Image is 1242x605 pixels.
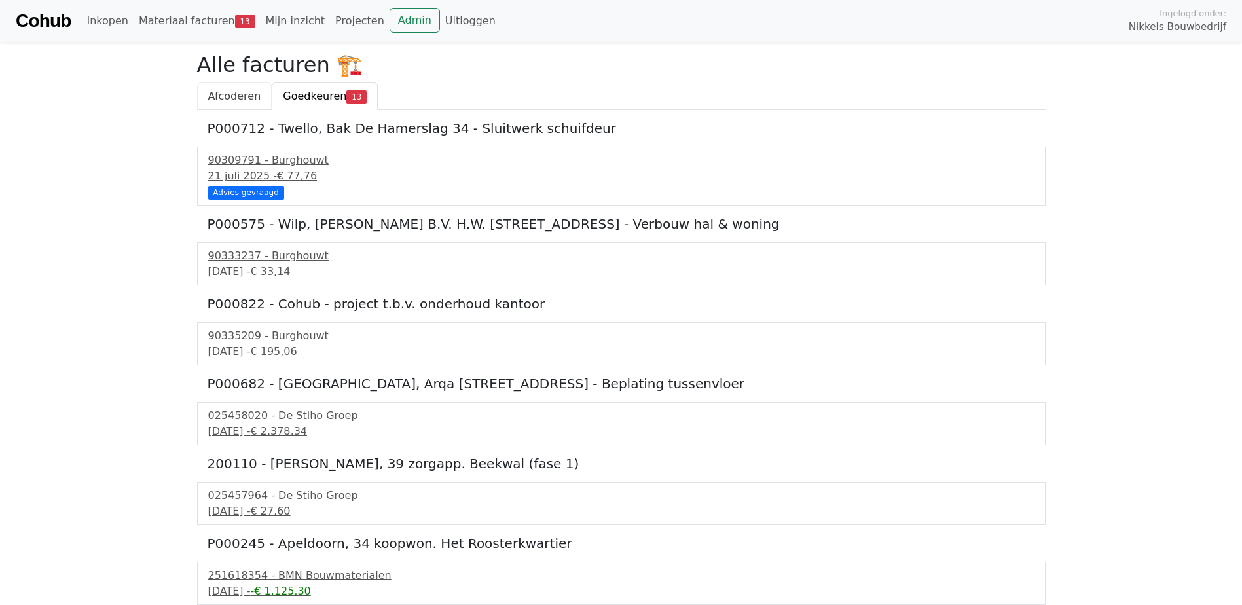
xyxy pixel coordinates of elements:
div: [DATE] - [208,264,1034,280]
h5: P000575 - Wilp, [PERSON_NAME] B.V. H.W. [STREET_ADDRESS] - Verbouw hal & woning [208,216,1035,232]
h2: Alle facturen 🏗️ [197,52,1046,77]
span: -€ 1.125,30 [250,585,310,597]
span: Ingelogd onder: [1160,7,1226,20]
a: Afcoderen [197,82,272,110]
a: 025457964 - De Stiho Groep[DATE] -€ 27,60 [208,488,1034,519]
a: 025458020 - De Stiho Groep[DATE] -€ 2.378,34 [208,408,1034,439]
h5: P000822 - Cohub - project t.b.v. onderhoud kantoor [208,296,1035,312]
span: € 27,60 [250,505,290,517]
div: [DATE] - [208,504,1034,519]
span: Afcoderen [208,90,261,102]
span: 13 [235,15,255,28]
h5: P000712 - Twello, Bak De Hamerslag 34 - Sluitwerk schuifdeur [208,120,1035,136]
span: € 195,06 [250,345,297,357]
a: Admin [390,8,440,33]
div: 21 juli 2025 - [208,168,1034,184]
a: Projecten [330,8,390,34]
a: Mijn inzicht [261,8,331,34]
div: [DATE] - [208,344,1034,359]
div: [DATE] - [208,424,1034,439]
h5: P000682 - [GEOGRAPHIC_DATA], Arqa [STREET_ADDRESS] - Beplating tussenvloer [208,376,1035,392]
h5: P000245 - Apeldoorn, 34 koopwon. Het Roosterkwartier [208,536,1035,551]
div: 90309791 - Burghouwt [208,153,1034,168]
a: Materiaal facturen13 [134,8,261,34]
a: 90309791 - Burghouwt21 juli 2025 -€ 77,76 Advies gevraagd [208,153,1034,198]
div: 025457964 - De Stiho Groep [208,488,1034,504]
a: Uitloggen [440,8,501,34]
span: Goedkeuren [283,90,346,102]
a: Inkopen [81,8,133,34]
span: 13 [346,90,367,103]
span: Nikkels Bouwbedrijf [1129,20,1226,35]
a: Goedkeuren13 [272,82,378,110]
a: 90333237 - Burghouwt[DATE] -€ 33,14 [208,248,1034,280]
h5: 200110 - [PERSON_NAME], 39 zorgapp. Beekwal (fase 1) [208,456,1035,471]
a: Cohub [16,5,71,37]
a: 90335209 - Burghouwt[DATE] -€ 195,06 [208,328,1034,359]
div: 251618354 - BMN Bouwmaterialen [208,568,1034,583]
span: € 77,76 [277,170,317,182]
span: € 33,14 [250,265,290,278]
div: 90333237 - Burghouwt [208,248,1034,264]
a: 251618354 - BMN Bouwmaterialen[DATE] --€ 1.125,30 [208,568,1034,599]
div: [DATE] - [208,583,1034,599]
div: 025458020 - De Stiho Groep [208,408,1034,424]
div: Advies gevraagd [208,186,284,199]
span: € 2.378,34 [250,425,307,437]
div: 90335209 - Burghouwt [208,328,1034,344]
